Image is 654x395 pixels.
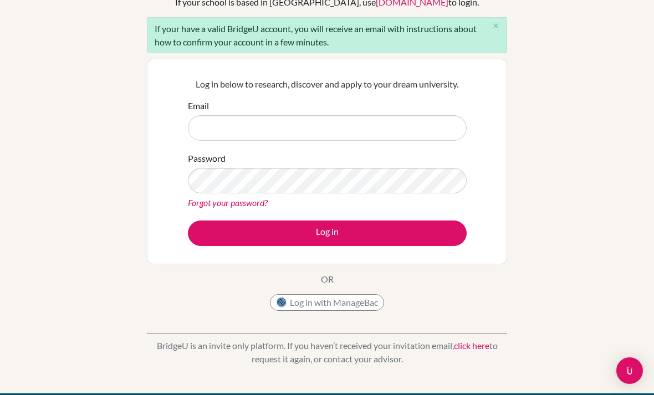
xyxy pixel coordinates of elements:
[454,340,489,351] a: click here
[147,339,507,366] p: BridgeU is an invite only platform. If you haven’t received your invitation email, to request it ...
[147,17,507,53] div: If your have a valid BridgeU account, you will receive an email with instructions about how to co...
[270,294,384,311] button: Log in with ManageBac
[188,197,268,208] a: Forgot your password?
[188,220,467,246] button: Log in
[188,78,467,91] p: Log in below to research, discover and apply to your dream university.
[321,273,334,286] p: OR
[188,99,209,112] label: Email
[484,18,507,34] button: Close
[616,357,643,384] div: Open Intercom Messenger
[492,22,500,30] i: close
[188,152,226,165] label: Password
